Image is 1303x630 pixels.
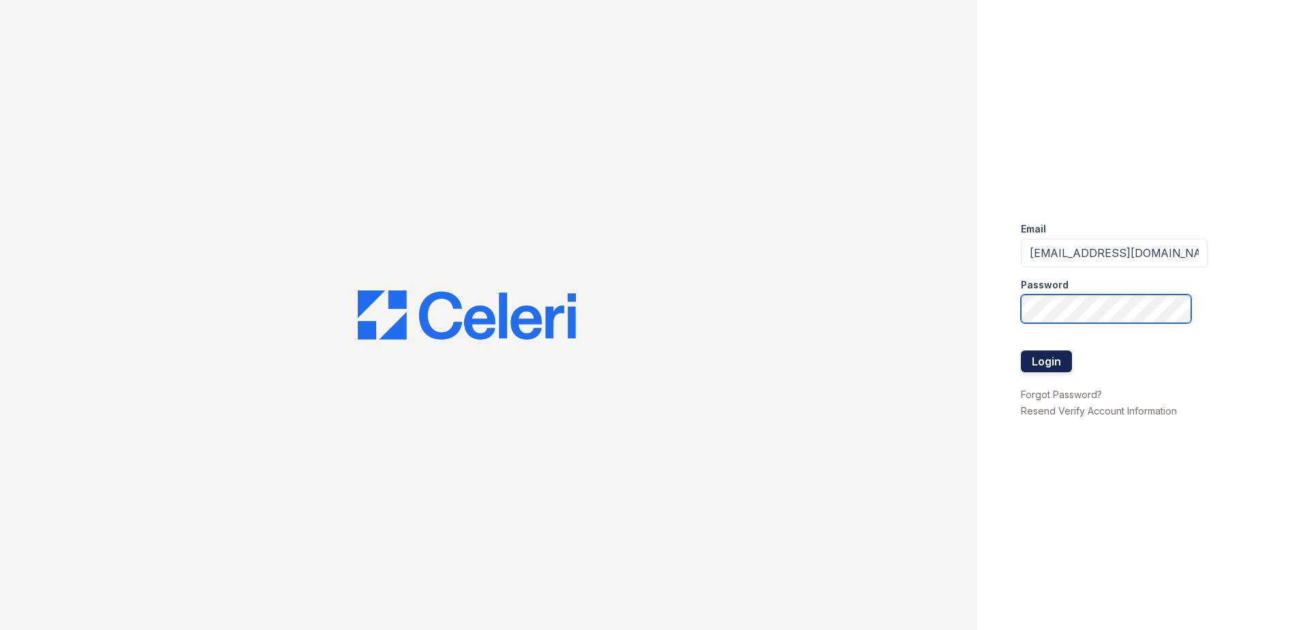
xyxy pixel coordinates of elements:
[1021,405,1177,417] a: Resend Verify Account Information
[1021,389,1102,400] a: Forgot Password?
[1021,278,1069,292] label: Password
[1021,350,1072,372] button: Login
[1021,222,1046,236] label: Email
[358,290,576,340] img: CE_Logo_Blue-a8612792a0a2168367f1c8372b55b34899dd931a85d93a1a3d3e32e68fde9ad4.png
